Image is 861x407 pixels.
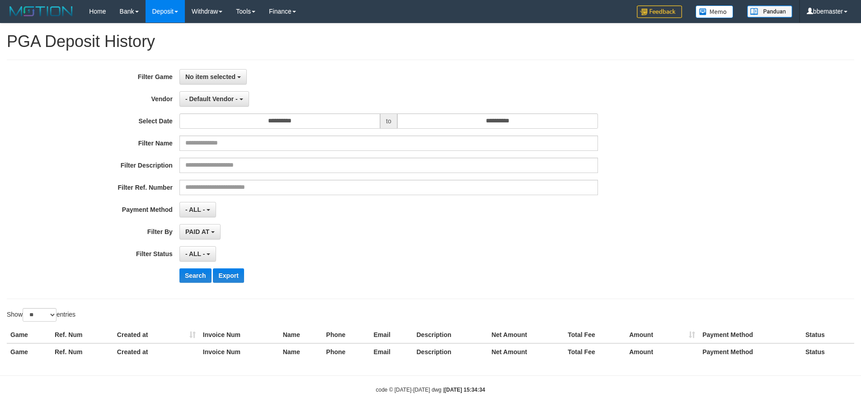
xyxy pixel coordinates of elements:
th: Net Amount [488,343,564,360]
img: Button%20Memo.svg [696,5,734,18]
th: Name [279,343,323,360]
button: - Default Vendor - [179,91,249,107]
th: Payment Method [699,327,802,343]
th: Description [413,327,488,343]
th: Amount [626,343,699,360]
th: Amount [626,327,699,343]
th: Total Fee [564,327,626,343]
th: Net Amount [488,327,564,343]
th: Total Fee [564,343,626,360]
span: - ALL - [185,206,205,213]
th: Game [7,327,51,343]
th: Payment Method [699,343,802,360]
th: Name [279,327,323,343]
strong: [DATE] 15:34:34 [444,387,485,393]
img: panduan.png [747,5,792,18]
th: Created at [113,327,199,343]
select: Showentries [23,308,56,322]
img: MOTION_logo.png [7,5,75,18]
button: - ALL - [179,202,216,217]
th: Email [370,343,413,360]
th: Invoice Num [199,327,279,343]
label: Show entries [7,308,75,322]
th: Status [802,343,854,360]
button: - ALL - [179,246,216,262]
th: Created at [113,343,199,360]
th: Phone [323,327,370,343]
button: PAID AT [179,224,221,239]
button: Search [179,268,212,283]
th: Ref. Num [51,343,113,360]
span: - Default Vendor - [185,95,238,103]
button: Export [213,268,244,283]
small: code © [DATE]-[DATE] dwg | [376,387,485,393]
span: - ALL - [185,250,205,257]
span: PAID AT [185,228,209,235]
th: Invoice Num [199,343,279,360]
h1: PGA Deposit History [7,33,854,51]
span: No item selected [185,73,235,80]
th: Email [370,327,413,343]
button: No item selected [179,69,247,84]
span: to [380,113,397,129]
img: Feedback.jpg [637,5,682,18]
th: Description [413,343,488,360]
th: Status [802,327,854,343]
th: Phone [323,343,370,360]
th: Ref. Num [51,327,113,343]
th: Game [7,343,51,360]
